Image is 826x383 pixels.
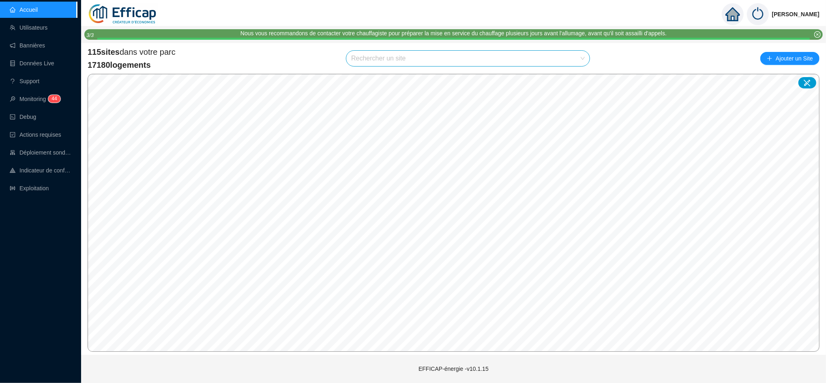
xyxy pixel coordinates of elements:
[88,59,176,71] span: 17180 logements
[48,95,60,103] sup: 44
[725,7,740,22] span: home
[10,42,45,49] a: notificationBannières
[776,53,813,64] span: Ajouter un Site
[10,185,49,191] a: slidersExploitation
[88,46,176,58] span: dans votre parc
[10,96,58,102] a: monitorMonitoring44
[772,1,820,27] span: [PERSON_NAME]
[814,31,821,38] span: close-circle
[10,149,71,156] a: clusterDéploiement sondes
[10,78,39,84] a: questionSupport
[10,24,47,31] a: teamUtilisateurs
[10,60,54,67] a: databaseDonnées Live
[88,74,819,351] canvas: Map
[767,56,772,61] span: plus
[88,47,120,56] span: 115 sites
[10,167,71,174] a: heat-mapIndicateur de confort
[10,132,15,138] span: check-square
[10,6,38,13] a: homeAccueil
[760,52,820,65] button: Ajouter un Site
[51,96,54,101] span: 4
[240,29,667,38] div: Nous vous recommandons de contacter votre chauffagiste pour préparer la mise en service du chauff...
[54,96,57,101] span: 4
[19,131,61,138] span: Actions requises
[747,3,769,25] img: power
[86,32,94,38] i: 3 / 3
[10,114,36,120] a: codeDebug
[418,366,489,372] span: EFFICAP-énergie - v10.1.15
